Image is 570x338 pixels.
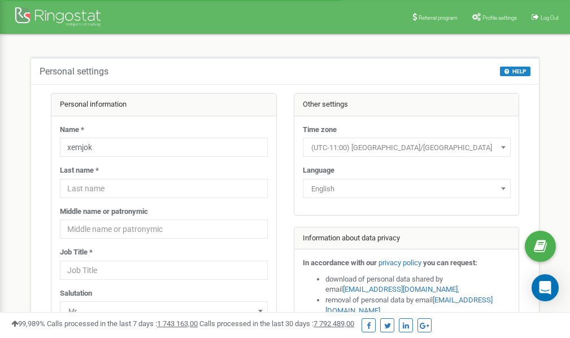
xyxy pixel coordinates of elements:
span: English [303,179,511,198]
strong: you can request: [423,258,477,267]
span: Mr. [64,304,264,319]
div: Personal information [51,94,276,116]
h5: Personal settings [40,67,108,77]
input: Last name [60,179,268,198]
span: Mr. [60,301,268,321]
span: Log Out [541,15,559,21]
span: (UTC-11:00) Pacific/Midway [307,140,507,156]
label: Name * [60,125,84,135]
a: [EMAIL_ADDRESS][DOMAIN_NAME] [343,285,458,293]
li: download of personal data shared by email , [325,274,511,295]
span: Calls processed in the last 30 days : [199,319,354,328]
span: English [307,181,507,197]
label: Language [303,165,334,176]
label: Job Title * [60,247,93,258]
div: Other settings [294,94,519,116]
span: Referral program [419,15,458,21]
u: 7 792 489,00 [314,319,354,328]
span: Calls processed in the last 7 days : [47,319,198,328]
input: Middle name or patronymic [60,220,268,239]
div: Information about data privacy [294,227,519,250]
span: 99,989% [11,319,45,328]
span: (UTC-11:00) Pacific/Midway [303,138,511,157]
u: 1 743 163,00 [157,319,198,328]
label: Last name * [60,165,99,176]
label: Middle name or patronymic [60,207,148,217]
strong: In accordance with our [303,258,377,267]
label: Salutation [60,288,92,299]
a: privacy policy [378,258,421,267]
button: HELP [500,67,530,76]
span: Profile settings [482,15,517,21]
input: Name [60,138,268,157]
input: Job Title [60,261,268,280]
div: Open Intercom Messenger [532,274,559,301]
li: removal of personal data by email , [325,295,511,316]
label: Time zone [303,125,337,135]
